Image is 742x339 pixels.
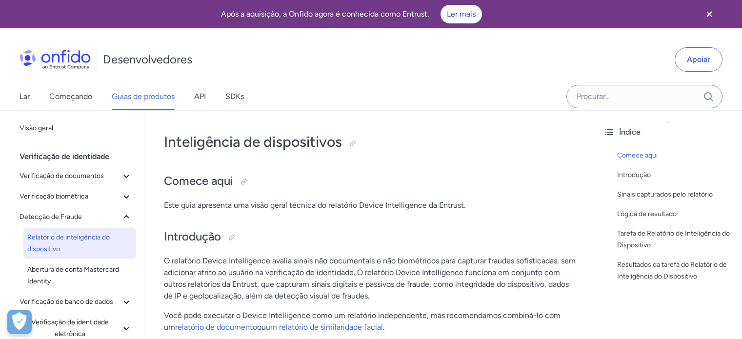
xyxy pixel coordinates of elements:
font: Verificação de banco de dados [20,298,113,306]
font: Resultados da tarefa do Relatório de Inteligência do Dispositivo [617,260,727,280]
img: Logotipo Onfido [20,50,91,69]
div: Preferências de cookies [7,310,32,334]
input: Campo de entrada de pesquisa Onfido [566,85,722,108]
a: Tarefa de Relatório de Inteligência do Dispositivo [617,228,734,251]
font: Introdução [617,171,651,179]
button: Abrir Preferências [7,310,32,334]
font: Introdução [164,229,221,243]
a: Resultados da tarefa do Relatório de Inteligência do Dispositivo [617,259,734,282]
a: Relatório de inteligência do dispositivo [23,228,136,259]
a: Visão geral [16,119,136,138]
font: Este guia apresenta uma visão geral técnica do relatório Device Intelligence da Entrust. [164,200,465,210]
button: Verificação biométrica [16,187,136,206]
button: Verificação de documentos [16,166,136,186]
a: Começando [49,83,92,110]
a: Sinais capturados pelo relatório [617,189,734,200]
font: Lógica de resultado [617,210,677,218]
a: Introdução [617,169,734,181]
font: Após a aquisição, a Onfido agora é conhecida como Entrust. [221,9,429,19]
font: Tarefa de Relatório de Inteligência do Dispositivo [617,229,730,249]
a: Guias de produtos [112,83,175,110]
font: . [383,322,384,332]
font: Verificação de documentos [20,172,104,180]
font: Verificação de identidade eletrônica [31,318,109,338]
button: Detecção de Fraude [16,207,136,227]
font: Ler mais [447,9,476,19]
font: Comece aqui [164,174,233,188]
a: Abertura de conta Mastercard Identity [23,260,136,291]
font: Sinais capturados pelo relatório [617,190,713,199]
font: O relatório Device Intelligence avalia sinais não documentais e não biométricos para capturar fra... [164,256,576,300]
font: SDKs [225,92,244,101]
font: Detecção de Fraude [20,213,82,221]
font: Verificação de identidade [20,152,109,161]
a: Apoiar [675,47,722,72]
button: Verificação de banco de dados [16,292,136,312]
svg: Fechar banner [703,8,715,20]
button: Fechar banner [691,2,727,26]
font: Você pode executar o Device Intelligence como um relatório independente, mas recomendamos combiná... [164,311,561,332]
font: Inteligência de dispositivos [164,133,342,151]
a: um relatório de similaridade facial [266,322,383,332]
a: SDKs [225,83,244,110]
font: API [194,92,206,101]
a: Comece aqui [617,150,734,161]
font: Começando [49,92,92,101]
font: Índice [619,127,641,137]
a: relatório de documento [175,322,257,332]
font: Abertura de conta Mastercard Identity [27,265,119,285]
a: Lar [20,83,30,110]
a: Lógica de resultado [617,208,734,220]
font: Lar [20,92,30,101]
font: Apoiar [687,55,710,64]
font: Relatório de inteligência do dispositivo [27,233,110,253]
font: Desenvolvedores [103,52,192,66]
font: Guias de produtos [112,92,175,101]
font: Visão geral [20,124,53,132]
font: Comece aqui [617,151,658,160]
font: Verificação biométrica [20,192,88,200]
font: ou [257,322,266,332]
a: Ler mais [441,5,482,23]
a: API [194,83,206,110]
